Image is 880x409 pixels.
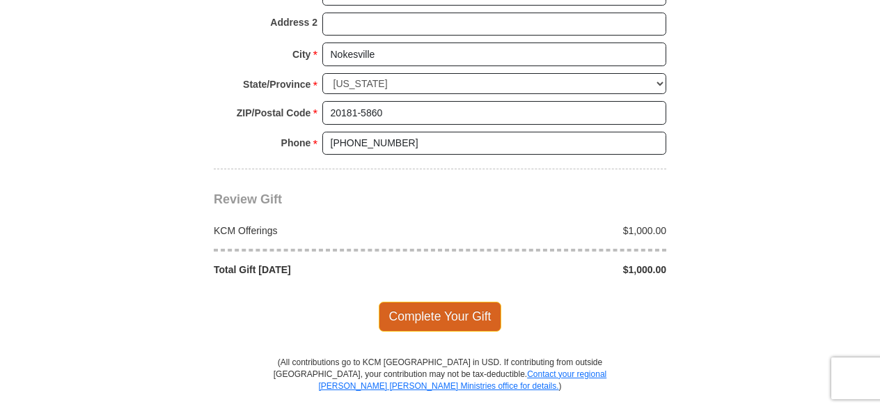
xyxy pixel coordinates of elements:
span: Review Gift [214,192,282,206]
a: Contact your regional [PERSON_NAME] [PERSON_NAME] Ministries office for details. [318,369,606,391]
strong: State/Province [243,75,311,94]
span: Complete Your Gift [379,302,502,331]
div: $1,000.00 [440,224,674,238]
div: KCM Offerings [207,224,441,238]
strong: Address 2 [270,13,317,32]
strong: City [292,45,311,64]
strong: Phone [281,133,311,153]
div: Total Gift [DATE] [207,263,441,277]
div: $1,000.00 [440,263,674,277]
strong: ZIP/Postal Code [237,103,311,123]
